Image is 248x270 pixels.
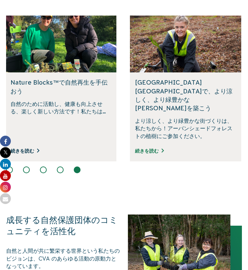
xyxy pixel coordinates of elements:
[135,148,164,154] a: 続きを読む
[10,79,108,94] font: Nature Blocks™で自然再生を手伝おう
[10,148,34,154] font: 続きを読む
[6,215,118,236] font: 成長する自然保護団体のコミュニティを活性化
[135,79,232,112] font: [GEOGRAPHIC_DATA][GEOGRAPHIC_DATA]で、より涼しく、より緑豊かな[PERSON_NAME]を築こう
[10,148,39,154] a: 続きを読む
[10,101,106,114] font: 自然のために活動し、健康も向上させる、楽しく新しい方法です！私たちは…
[6,248,120,269] font: 自然と人間が共に繁栄する世界という私たちのビジョンは、CVA のあらゆる活動の原動力となっています。
[135,148,159,154] font: 続きを読む
[135,118,232,139] font: より涼しく、より緑豊かな街づくりは、私たちから！アーバンシェードフォレストの植樹にご参加ください。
